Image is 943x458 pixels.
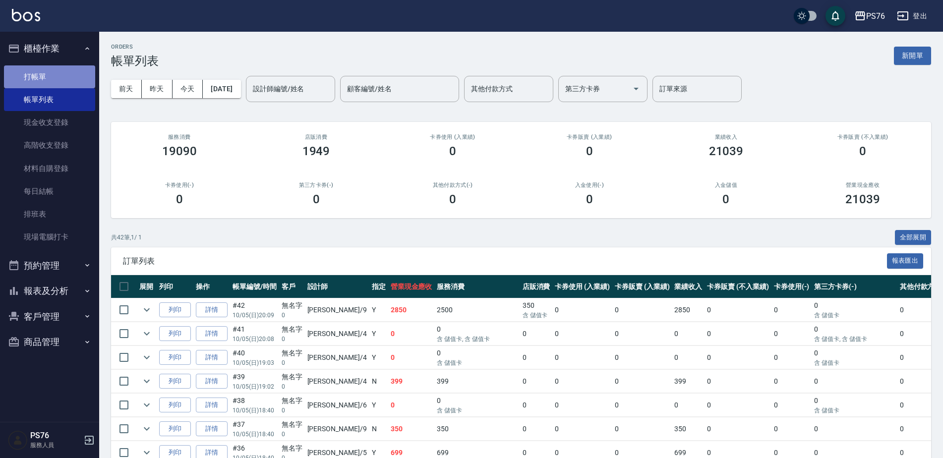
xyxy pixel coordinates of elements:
[612,346,672,369] td: 0
[230,346,279,369] td: #40
[282,430,302,439] p: 0
[705,322,771,345] td: 0
[4,226,95,248] a: 現場電腦打卡
[705,346,771,369] td: 0
[612,275,672,298] th: 卡券販賣 (入業績)
[173,80,203,98] button: 今天
[4,157,95,180] a: 材料自購登錄
[159,398,191,413] button: 列印
[305,275,369,298] th: 設計師
[282,348,302,358] div: 無名字
[845,192,880,206] h3: 21039
[233,335,277,343] p: 10/05 (日) 20:08
[302,144,330,158] h3: 1949
[388,322,435,345] td: 0
[887,253,924,269] button: 報表匯出
[552,322,612,345] td: 0
[4,88,95,111] a: 帳單列表
[142,80,173,98] button: 昨天
[705,370,771,393] td: 0
[4,203,95,226] a: 排班表
[230,298,279,322] td: #42
[282,443,302,454] div: 無名字
[159,421,191,437] button: 列印
[672,346,705,369] td: 0
[814,406,894,415] p: 含 儲值卡
[672,275,705,298] th: 業績收入
[233,382,277,391] p: 10/05 (日) 19:02
[4,253,95,279] button: 預約管理
[552,370,612,393] td: 0
[123,182,236,188] h2: 卡券使用(-)
[193,275,230,298] th: 操作
[814,335,894,343] p: 含 儲值卡, 含 儲值卡
[230,370,279,393] td: #39
[260,182,373,188] h2: 第三方卡券(-)
[369,370,388,393] td: N
[586,144,593,158] h3: 0
[111,44,159,50] h2: ORDERS
[552,417,612,441] td: 0
[230,322,279,345] td: #41
[771,275,812,298] th: 卡券使用(-)
[305,370,369,393] td: [PERSON_NAME] /4
[670,182,783,188] h2: 入金儲值
[203,80,240,98] button: [DATE]
[586,192,593,206] h3: 0
[282,382,302,391] p: 0
[812,322,897,345] td: 0
[230,275,279,298] th: 帳單編號/時間
[612,394,672,417] td: 0
[612,298,672,322] td: 0
[894,47,931,65] button: 新開單
[533,182,646,188] h2: 入金使用(-)
[672,417,705,441] td: 350
[282,396,302,406] div: 無名字
[137,275,157,298] th: 展開
[4,111,95,134] a: 現金收支登錄
[812,394,897,417] td: 0
[230,394,279,417] td: #38
[672,394,705,417] td: 0
[520,370,553,393] td: 0
[670,134,783,140] h2: 業績收入
[233,311,277,320] p: 10/05 (日) 20:09
[771,394,812,417] td: 0
[282,419,302,430] div: 無名字
[388,370,435,393] td: 399
[233,430,277,439] p: 10/05 (日) 18:40
[612,417,672,441] td: 0
[388,394,435,417] td: 0
[4,134,95,157] a: 高階收支登錄
[552,298,612,322] td: 0
[705,298,771,322] td: 0
[812,370,897,393] td: 0
[196,350,228,365] a: 詳情
[282,311,302,320] p: 0
[705,275,771,298] th: 卡券販賣 (不入業績)
[434,417,520,441] td: 350
[196,302,228,318] a: 詳情
[434,322,520,345] td: 0
[369,394,388,417] td: Y
[282,300,302,311] div: 無名字
[437,358,517,367] p: 含 儲值卡
[825,6,845,26] button: save
[139,350,154,365] button: expand row
[523,311,550,320] p: 含 儲值卡
[388,346,435,369] td: 0
[388,275,435,298] th: 營業現金應收
[159,374,191,389] button: 列印
[196,421,228,437] a: 詳情
[388,298,435,322] td: 2850
[449,192,456,206] h3: 0
[533,134,646,140] h2: 卡券販賣 (入業績)
[434,370,520,393] td: 399
[520,394,553,417] td: 0
[4,180,95,203] a: 每日結帳
[552,346,612,369] td: 0
[282,372,302,382] div: 無名字
[771,346,812,369] td: 0
[520,275,553,298] th: 店販消費
[812,417,897,441] td: 0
